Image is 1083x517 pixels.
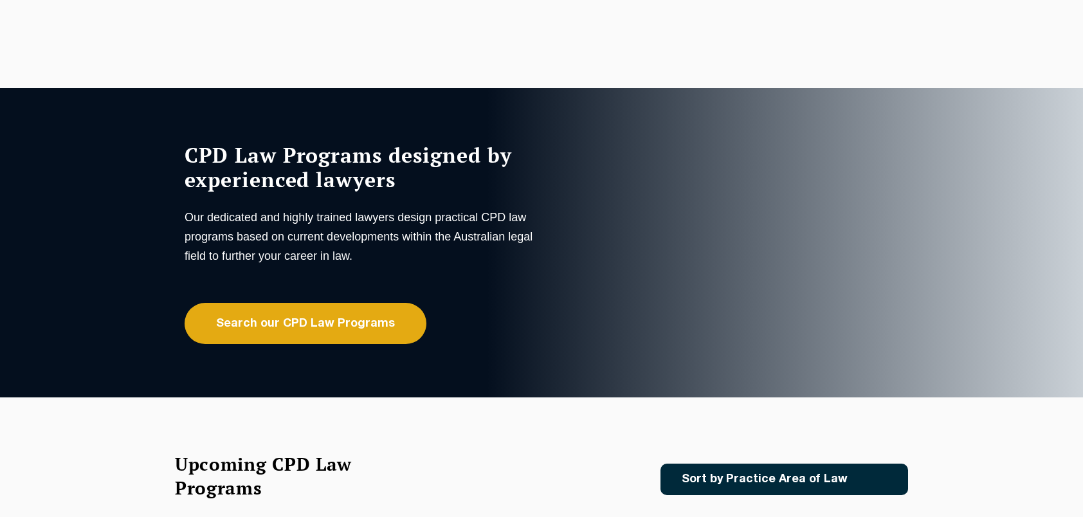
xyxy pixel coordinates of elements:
a: Search our CPD Law Programs [185,303,426,344]
a: Sort by Practice Area of Law [660,464,908,495]
h2: Upcoming CPD Law Programs [175,452,384,500]
p: Our dedicated and highly trained lawyers design practical CPD law programs based on current devel... [185,208,538,266]
img: Icon [868,474,883,485]
h1: CPD Law Programs designed by experienced lawyers [185,143,538,192]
